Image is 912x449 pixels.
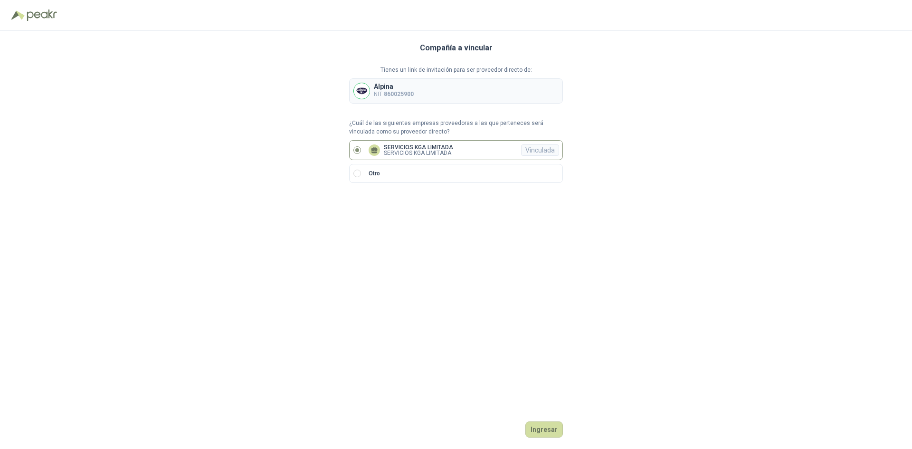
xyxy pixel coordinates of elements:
[384,144,453,150] p: SERVICIOS KGA LIMITADA
[374,83,414,90] p: Alpina
[11,10,25,20] img: Logo
[349,119,563,137] p: ¿Cuál de las siguientes empresas proveedoras a las que perteneces será vinculada como su proveedo...
[27,10,57,21] img: Peakr
[384,91,414,97] b: 860025900
[369,169,380,178] p: Otro
[349,66,563,75] p: Tienes un link de invitación para ser proveedor directo de:
[384,150,453,156] p: SERVICIOS KGA LIMITADA
[525,421,563,438] button: Ingresar
[521,144,559,156] div: Vinculada
[354,83,370,99] img: Company Logo
[420,42,493,54] h3: Compañía a vincular
[374,90,414,99] p: NIT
